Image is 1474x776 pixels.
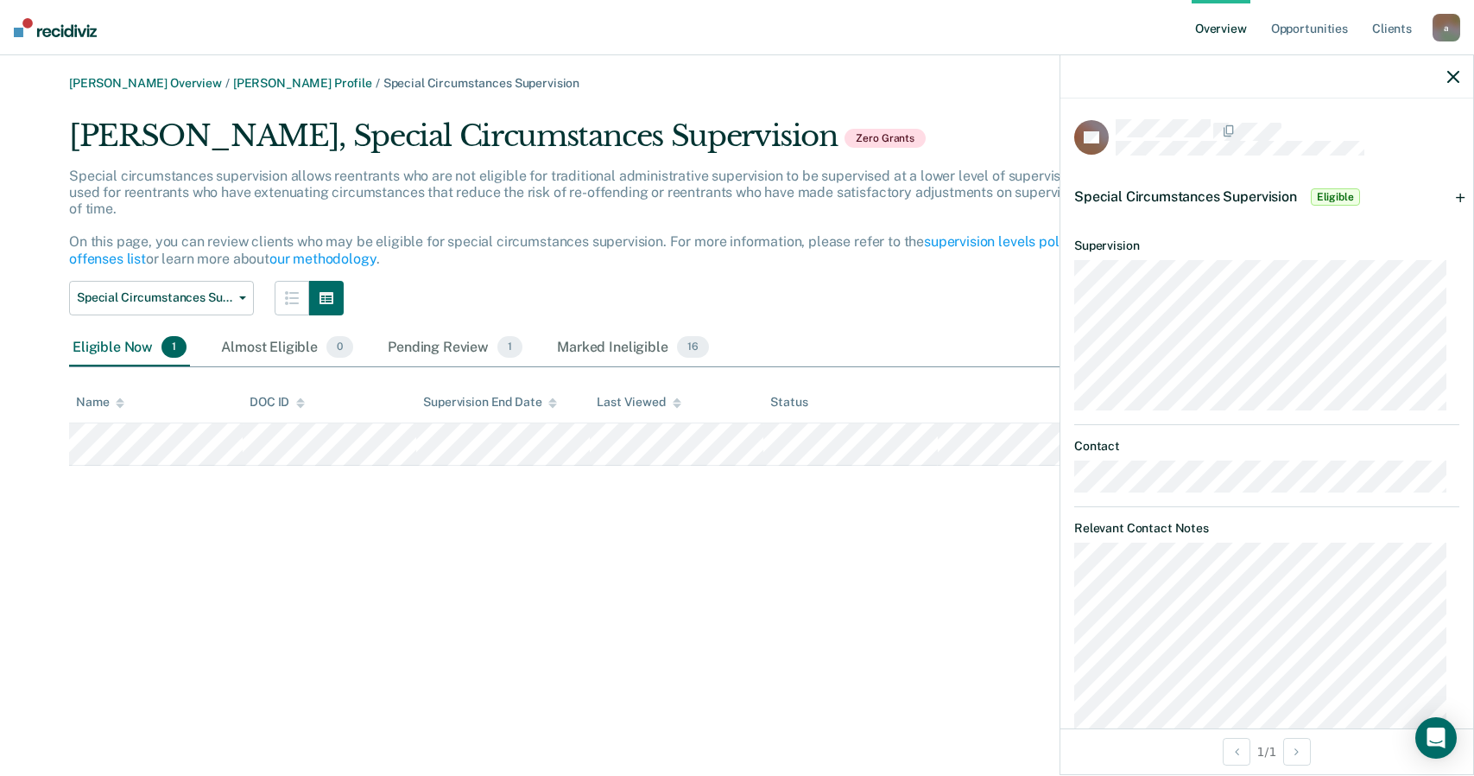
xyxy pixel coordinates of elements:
[383,76,579,90] span: Special Circumstances Supervision
[1060,728,1473,774] div: 1 / 1
[1223,738,1250,766] button: Previous Opportunity
[250,395,305,410] div: DOC ID
[161,336,187,359] span: 1
[677,336,709,359] span: 16
[770,395,807,410] div: Status
[76,395,124,410] div: Name
[233,76,372,90] a: [PERSON_NAME] Profile
[1060,169,1473,225] div: Special Circumstances SupervisionEligible
[69,233,1144,266] a: violent offenses list
[269,251,376,267] a: our methodology
[69,168,1171,267] p: Special circumstances supervision allows reentrants who are not eligible for traditional administ...
[218,329,357,367] div: Almost Eligible
[69,76,222,90] a: [PERSON_NAME] Overview
[1283,738,1311,766] button: Next Opportunity
[1074,521,1459,536] dt: Relevant Contact Notes
[222,76,233,90] span: /
[1415,717,1457,759] div: Open Intercom Messenger
[69,329,190,367] div: Eligible Now
[1433,14,1460,41] div: a
[1311,188,1360,206] span: Eligible
[1074,239,1459,253] dt: Supervision
[77,290,232,305] span: Special Circumstances Supervision
[69,118,1174,168] div: [PERSON_NAME], Special Circumstances Supervision
[597,395,680,410] div: Last Viewed
[845,129,926,148] span: Zero Grants
[1074,439,1459,454] dt: Contact
[372,76,383,90] span: /
[554,329,712,367] div: Marked Ineligible
[384,329,526,367] div: Pending Review
[924,233,1078,250] a: supervision levels policy
[14,18,97,37] img: Recidiviz
[1074,188,1297,205] span: Special Circumstances Supervision
[497,336,522,359] span: 1
[326,336,353,359] span: 0
[423,395,557,410] div: Supervision End Date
